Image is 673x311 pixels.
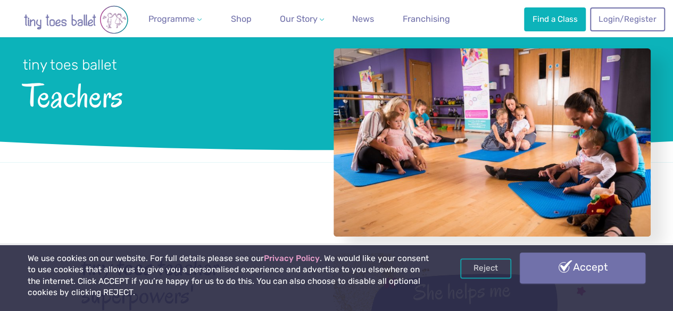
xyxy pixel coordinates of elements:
[264,254,320,263] a: Privacy Policy
[28,253,429,299] p: We use cookies on our website. For full details please see our . We would like your consent to us...
[23,74,305,114] span: Teachers
[144,9,206,30] a: Programme
[398,9,454,30] a: Franchising
[227,9,256,30] a: Shop
[403,14,450,24] span: Franchising
[524,7,586,31] a: Find a Class
[148,14,195,24] span: Programme
[231,14,252,24] span: Shop
[460,258,511,279] a: Reject
[275,9,328,30] a: Our Story
[23,56,117,73] small: tiny toes ballet
[520,253,645,283] a: Accept
[348,9,378,30] a: News
[590,7,664,31] a: Login/Register
[12,5,140,34] img: tiny toes ballet
[352,14,374,24] span: News
[279,14,317,24] span: Our Story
